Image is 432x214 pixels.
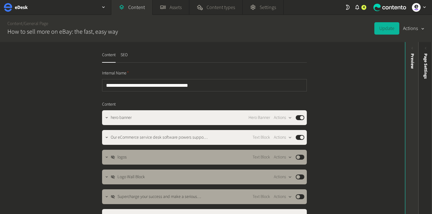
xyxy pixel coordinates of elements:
[24,20,48,27] a: General Page
[7,20,23,27] a: Content
[111,134,208,141] span: Our eCommerce service desk software powers support for thous…
[403,22,425,35] button: Actions
[260,4,276,11] span: Settings
[249,115,270,121] span: Hero Banner
[15,4,28,11] h2: eDesk
[253,134,270,141] span: Text Block
[117,194,208,200] span: Supercharge your success and make a serious impact, fast.
[102,70,129,77] span: Internal Name
[274,134,292,141] button: Actions
[274,173,292,181] button: Actions
[253,154,270,161] span: Text Block
[23,20,24,27] span: /
[207,4,235,11] span: Content types
[274,193,292,200] button: Actions
[274,114,292,121] button: Actions
[102,101,116,108] span: Content
[117,174,145,180] span: Logo Wall Block
[422,53,429,79] span: Page Settings
[102,52,116,63] button: Content
[409,53,415,69] div: Preview
[363,5,365,10] span: 4
[4,3,12,12] img: eDesk
[274,153,292,161] button: Actions
[253,194,270,200] span: Text Block
[412,3,421,12] img: Unni Nambiar
[7,27,118,36] h2: How to sell more on eBay: the fast, easy way
[374,22,399,35] button: Update
[121,52,128,63] button: SEO
[117,154,127,161] span: logos
[111,115,132,121] span: hero banner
